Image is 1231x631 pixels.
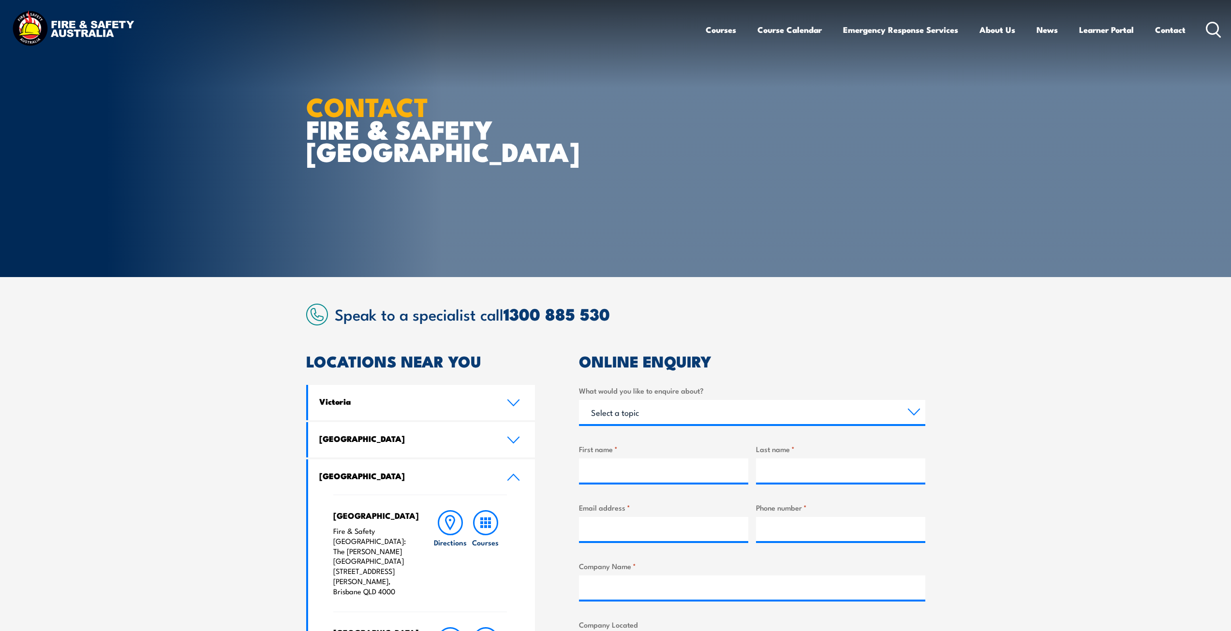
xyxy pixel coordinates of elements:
[308,422,535,457] a: [GEOGRAPHIC_DATA]
[472,537,499,547] h6: Courses
[1155,17,1186,43] a: Contact
[757,17,822,43] a: Course Calendar
[756,502,925,513] label: Phone number
[979,17,1015,43] a: About Us
[756,443,925,455] label: Last name
[335,305,925,323] h2: Speak to a specialist call
[306,95,545,162] h1: FIRE & SAFETY [GEOGRAPHIC_DATA]
[579,385,925,396] label: What would you like to enquire about?
[434,537,467,547] h6: Directions
[308,459,535,495] a: [GEOGRAPHIC_DATA]
[306,354,535,367] h2: LOCATIONS NEAR YOU
[579,502,748,513] label: Email address
[579,560,925,572] label: Company Name
[579,443,748,455] label: First name
[1079,17,1134,43] a: Learner Portal
[843,17,958,43] a: Emergency Response Services
[433,510,468,597] a: Directions
[579,619,925,630] label: Company Located
[308,385,535,420] a: Victoria
[579,354,925,367] h2: ONLINE ENQUIRY
[319,396,492,407] h4: Victoria
[706,17,736,43] a: Courses
[319,470,492,481] h4: [GEOGRAPHIC_DATA]
[319,433,492,444] h4: [GEOGRAPHIC_DATA]
[306,86,429,126] strong: CONTACT
[468,510,503,597] a: Courses
[333,526,414,597] p: Fire & Safety [GEOGRAPHIC_DATA]: The [PERSON_NAME][GEOGRAPHIC_DATA] [STREET_ADDRESS][PERSON_NAME]...
[1037,17,1058,43] a: News
[504,301,610,326] a: 1300 885 530
[333,510,414,521] h4: [GEOGRAPHIC_DATA]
